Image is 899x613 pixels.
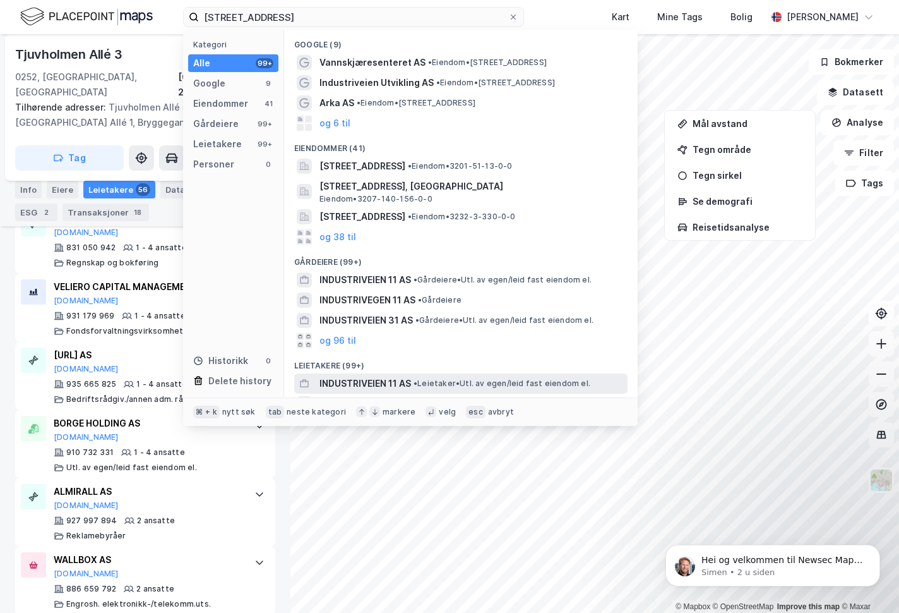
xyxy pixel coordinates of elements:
div: 0252, [GEOGRAPHIC_DATA], [GEOGRAPHIC_DATA] [15,70,178,100]
button: [DOMAIN_NAME] [54,569,119,579]
span: INDUSTRIVEIEN 11 AS [319,272,411,288]
span: INDUSTRIVEGEN 11 AS [319,293,415,308]
div: VELIERO CAPITAL MANAGEMENT AS [54,279,242,294]
span: • [428,58,432,67]
div: Fondsforvaltningsvirksomhet [66,326,183,336]
span: Gårdeiere • Utl. av egen/leid fast eiendom el. [415,315,593,325]
p: Message from Simen, sent 2 u siden [55,49,218,60]
span: • [408,161,412,171]
div: Transaksjoner [63,203,149,221]
div: Delete history [208,373,271,389]
div: [PERSON_NAME] [787,9,859,25]
span: Tilhørende adresser: [15,102,109,112]
div: Regnskap og bokføring [66,258,158,268]
div: Bolig [730,9,753,25]
button: Tags [835,171,894,196]
span: • [408,212,412,221]
span: Eiendom • [STREET_ADDRESS] [428,58,547,68]
div: 2 [40,206,52,219]
div: Eiere [47,181,78,198]
div: 1 - 4 ansatte [136,243,187,253]
div: Reisetidsanalyse [693,222,802,233]
button: [DOMAIN_NAME] [54,501,119,511]
div: 886 659 792 [66,584,116,594]
button: Analyse [821,110,894,135]
div: ⌘ + k [193,406,220,418]
div: Datasett [160,181,223,198]
span: Hei og velkommen til Newsec Maps, [DEMOGRAPHIC_DATA][PERSON_NAME] det er du lurer på så er det ba... [55,37,216,97]
div: 99+ [256,139,273,149]
div: BORGE HOLDING AS [54,416,242,431]
span: Arka AS [319,95,354,111]
button: Filter [833,140,894,166]
div: 99+ [256,119,273,129]
a: Improve this map [777,602,840,611]
div: Info [15,181,42,198]
span: Eiendom • [STREET_ADDRESS] [436,78,555,88]
div: 910 732 331 [66,447,114,458]
div: ESG [15,203,57,221]
div: Google [193,76,225,91]
button: og 96 til [319,333,356,348]
div: 41 [263,99,273,109]
a: Mapbox [676,602,710,611]
button: [DOMAIN_NAME] [54,432,119,442]
button: Datasett [817,80,894,105]
img: logo.f888ab2527a4732fd821a326f86c7f29.svg [20,6,153,28]
div: markere [383,407,415,417]
div: Personer [193,157,234,172]
div: WALLBOX AS [54,552,242,567]
div: 927 997 894 [66,516,117,526]
button: [DOMAIN_NAME] [54,228,119,238]
div: Eiendommer (41) [284,133,638,156]
div: velg [439,407,456,417]
div: Utl. av egen/leid fast eiendom el. [66,463,197,473]
div: Gårdeiere (99+) [284,247,638,270]
span: Eiendom • 3201-51-13-0-0 [408,161,513,171]
div: Mine Tags [657,9,703,25]
div: 99+ [256,58,273,68]
div: Bedriftsrådgiv./annen adm. rådgiv. [66,394,202,404]
div: Engrosh. elektronikk-/telekomm.uts. [66,599,211,609]
span: INDUSTRIVEIEN 1 AS [319,396,407,411]
div: Leietakere [83,181,155,198]
span: • [415,315,419,325]
div: [GEOGRAPHIC_DATA], 210/37 [178,70,275,100]
div: Leietakere (99+) [284,351,638,373]
div: Tjuvholmen Allé 5, [GEOGRAPHIC_DATA] Allé 1, Bryggegangen 2 [15,100,265,130]
span: INDUSTRIVEIEN 11 AS [319,376,411,391]
div: 18 [131,206,144,219]
div: Historikk [193,353,248,368]
div: 1 - 4 ansatte [134,447,185,458]
div: Google (9) [284,30,638,52]
span: • [436,78,440,87]
div: 0 [263,159,273,169]
div: avbryt [488,407,514,417]
div: 935 665 825 [66,379,116,389]
div: Tegn område [693,144,802,155]
button: Bokmerker [809,49,894,75]
div: neste kategori [287,407,346,417]
div: tab [266,406,285,418]
div: 2 ansatte [137,516,175,526]
span: • [414,275,417,284]
span: Eiendom • 3207-140-156-0-0 [319,194,432,204]
div: [URL] AS [54,348,242,363]
div: 1 - 4 ansatte [134,311,186,321]
span: [STREET_ADDRESS] [319,209,405,224]
span: • [414,379,417,388]
span: Eiendom • 3232-3-330-0-0 [408,212,516,222]
div: Mål avstand [693,118,802,129]
div: 56 [136,183,150,196]
span: • [418,295,422,305]
div: 831 050 942 [66,243,116,253]
div: Se demografi [693,196,802,207]
span: [STREET_ADDRESS], [GEOGRAPHIC_DATA] [319,179,622,194]
span: Gårdeiere • Utl. av egen/leid fast eiendom el. [414,275,592,285]
button: [DOMAIN_NAME] [54,364,119,374]
div: Tegn sirkel [693,170,802,181]
span: Eiendom • [STREET_ADDRESS] [357,98,475,108]
button: og 6 til [319,116,350,131]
